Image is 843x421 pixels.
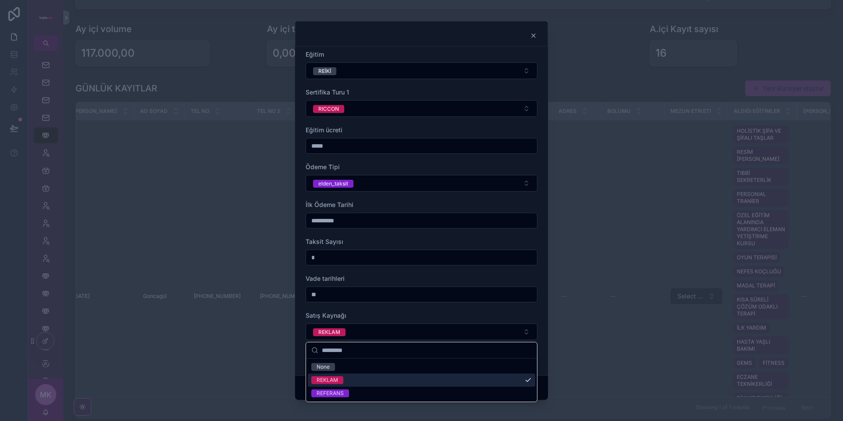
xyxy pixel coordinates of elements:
span: Eğitim ücreti [306,126,342,134]
button: Select Button [306,62,537,79]
div: REİKİ [318,67,331,75]
span: Sertifika Turu 1 [306,88,349,96]
button: Select Button [306,175,537,192]
div: REKLAM [318,328,340,336]
div: Suggestions [306,359,537,402]
span: Taksit Sayısı [306,238,343,245]
span: İlk Ödeme Tarihi [306,201,353,208]
span: Ödeme Tipi [306,163,340,171]
button: Select Button [306,323,537,340]
span: Vade tarihleri [306,275,345,282]
span: Satış Kaynağı [306,312,346,319]
div: REFERANS [317,389,344,397]
div: RICCON [318,105,339,113]
div: elden_taksit [318,180,348,188]
div: None [317,363,330,371]
button: Select Button [306,100,537,117]
div: REKLAM [317,376,338,384]
span: Eğitim [306,51,324,58]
